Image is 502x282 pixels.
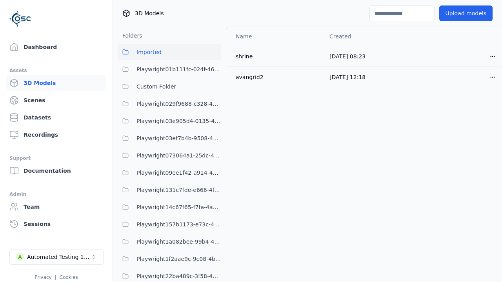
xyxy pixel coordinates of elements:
[136,151,221,160] span: Playwright073064a1-25dc-42be-bd5d-9b023c0ea8dd
[6,75,106,91] a: 3D Models
[136,220,221,229] span: Playwright157b1173-e73c-4808-a1ac-12e2e4cec217
[136,202,221,212] span: Playwright14c67f65-f7fa-4a69-9dce-fa9a259dcaa1
[136,99,221,108] span: Playwright029f9688-c328-482d-9c42-3b0c529f8514
[118,148,221,163] button: Playwright073064a1-25dc-42be-bd5d-9b023c0ea8dd
[236,52,317,60] div: shrine
[6,216,106,232] a: Sessions
[6,127,106,143] a: Recordings
[118,32,142,40] h3: Folders
[136,271,221,281] span: Playwright22ba489c-3f58-40ce-82d9-297bfd19b528
[9,249,104,265] button: Select a workspace
[9,66,103,75] div: Assets
[55,275,56,280] span: |
[329,53,366,60] span: [DATE] 08:23
[118,234,221,249] button: Playwright1a082bee-99b4-4375-8133-1395ef4c0af5
[329,74,366,80] span: [DATE] 12:18
[118,96,221,112] button: Playwright029f9688-c328-482d-9c42-3b0c529f8514
[6,39,106,55] a: Dashboard
[118,79,221,94] button: Custom Folder
[6,163,106,179] a: Documentation
[136,254,221,264] span: Playwright1f2aae9c-9c08-4bb6-a2d5-dc0ac64e971c
[136,116,221,126] span: Playwright03e905d4-0135-4922-94e2-0c56aa41bf04
[118,44,221,60] button: Imported
[136,237,221,246] span: Playwright1a082bee-99b4-4375-8133-1395ef4c0af5
[16,253,24,261] div: A
[136,82,176,91] span: Custom Folder
[136,185,221,195] span: Playwright131c7fde-e666-4f3e-be7e-075966dc97bc
[136,168,221,177] span: Playwright09ee1f42-a914-43b3-abf1-e7ca57cf5f96
[136,65,221,74] span: Playwright01b111fc-024f-466d-9bae-c06bfb571c6d
[135,9,164,17] span: 3D Models
[9,154,103,163] div: Support
[118,251,221,267] button: Playwright1f2aae9c-9c08-4bb6-a2d5-dc0ac64e971c
[6,199,106,215] a: Team
[118,165,221,181] button: Playwright09ee1f42-a914-43b3-abf1-e7ca57cf5f96
[118,182,221,198] button: Playwright131c7fde-e666-4f3e-be7e-075966dc97bc
[136,134,221,143] span: Playwright03ef7b4b-9508-47f0-8afd-5e0ec78663fc
[118,217,221,232] button: Playwright157b1173-e73c-4808-a1ac-12e2e4cec217
[118,113,221,129] button: Playwright03e905d4-0135-4922-94e2-0c56aa41bf04
[6,110,106,125] a: Datasets
[27,253,91,261] div: Automated Testing 1 - Playwright
[60,275,78,280] a: Cookies
[323,27,412,46] th: Created
[118,130,221,146] button: Playwright03ef7b4b-9508-47f0-8afd-5e0ec78663fc
[9,8,31,30] img: Logo
[9,190,103,199] div: Admin
[236,73,317,81] div: avangrid2
[118,199,221,215] button: Playwright14c67f65-f7fa-4a69-9dce-fa9a259dcaa1
[226,27,323,46] th: Name
[136,47,162,57] span: Imported
[118,61,221,77] button: Playwright01b111fc-024f-466d-9bae-c06bfb571c6d
[35,275,51,280] a: Privacy
[6,92,106,108] a: Scenes
[439,5,493,21] button: Upload models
